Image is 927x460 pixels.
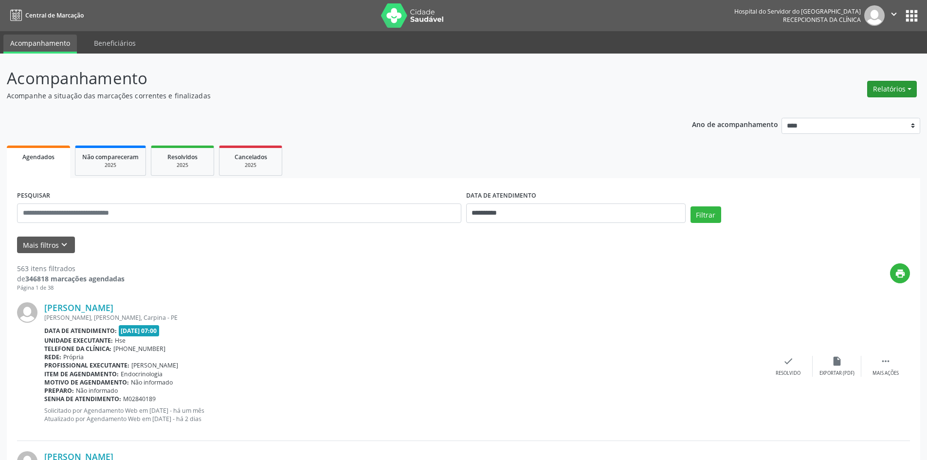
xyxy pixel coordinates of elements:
p: Solicitado por Agendamento Web em [DATE] - há um mês Atualizado por Agendamento Web em [DATE] - h... [44,406,764,423]
img: img [864,5,885,26]
div: Página 1 de 38 [17,284,125,292]
span: Não informado [76,386,118,395]
i:  [889,9,899,19]
a: Central de Marcação [7,7,84,23]
a: Acompanhamento [3,35,77,54]
b: Item de agendamento: [44,370,119,378]
div: 2025 [158,162,207,169]
button: Relatórios [867,81,917,97]
div: Resolvido [776,370,800,377]
div: de [17,274,125,284]
p: Acompanhe a situação das marcações correntes e finalizadas [7,91,646,101]
button: Filtrar [691,206,721,223]
strong: 346818 marcações agendadas [25,274,125,283]
span: Não compareceram [82,153,139,161]
b: Profissional executante: [44,361,129,369]
p: Acompanhamento [7,66,646,91]
b: Rede: [44,353,61,361]
i: check [783,356,794,367]
div: Exportar (PDF) [819,370,854,377]
span: Resolvidos [167,153,198,161]
a: Beneficiários [87,35,143,52]
b: Telefone da clínica: [44,345,111,353]
div: 2025 [82,162,139,169]
a: [PERSON_NAME] [44,302,113,313]
span: [PERSON_NAME] [131,361,178,369]
b: Senha de atendimento: [44,395,121,403]
div: Mais ações [872,370,899,377]
b: Motivo de agendamento: [44,378,129,386]
span: Hse [115,336,126,345]
b: Preparo: [44,386,74,395]
i: keyboard_arrow_down [59,239,70,250]
span: Não informado [131,378,173,386]
span: Recepcionista da clínica [783,16,861,24]
b: Unidade executante: [44,336,113,345]
img: img [17,302,37,323]
i: print [895,268,906,279]
div: Hospital do Servidor do [GEOGRAPHIC_DATA] [734,7,861,16]
b: Data de atendimento: [44,327,117,335]
i: insert_drive_file [832,356,842,367]
span: Agendados [22,153,55,161]
span: Central de Marcação [25,11,84,19]
button:  [885,5,903,26]
button: apps [903,7,920,24]
div: 563 itens filtrados [17,263,125,274]
div: [PERSON_NAME], [PERSON_NAME], Carpina - PE [44,313,764,322]
i:  [880,356,891,367]
label: DATA DE ATENDIMENTO [466,188,536,203]
button: Mais filtroskeyboard_arrow_down [17,237,75,254]
button: print [890,263,910,283]
span: [PHONE_NUMBER] [113,345,165,353]
div: 2025 [226,162,275,169]
p: Ano de acompanhamento [692,118,778,130]
span: Própria [63,353,84,361]
span: Endocrinologia [121,370,163,378]
span: [DATE] 07:00 [119,325,160,336]
span: Cancelados [235,153,267,161]
label: PESQUISAR [17,188,50,203]
span: M02840189 [123,395,156,403]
